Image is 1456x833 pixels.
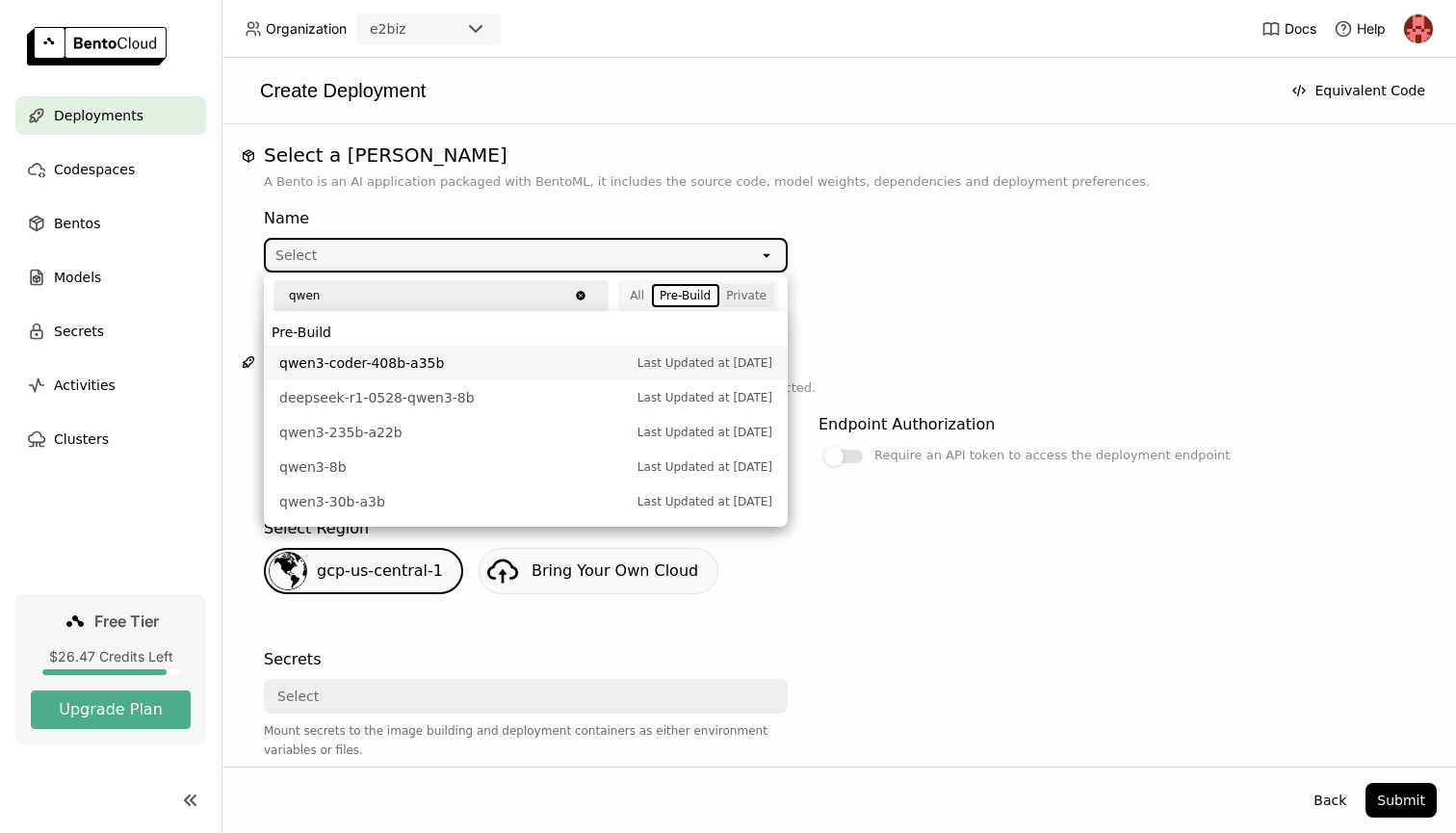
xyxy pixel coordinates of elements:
[264,319,788,346] li: Pre-Build
[637,388,772,407] span: Last Updated at [DATE]
[279,423,628,442] span: qwen3-235b-a22b
[279,388,628,407] span: deepseek-r1-0528-qwen3-8b
[1302,783,1358,818] button: Back
[15,150,206,189] a: Codespaces
[622,284,774,307] div: segmented control
[874,444,1230,467] div: Require an API token to access the deployment endpoint
[31,690,191,729] button: Upgrade Plan
[279,353,628,373] span: qwen3-coder-408b-a35b
[408,20,410,39] input: Selected e2biz.
[1357,20,1386,38] span: Help
[660,288,711,303] div: Pre-Build
[264,648,321,671] div: Secrets
[15,96,206,135] a: Deployments
[27,27,167,65] img: logo
[1285,20,1316,38] span: Docs
[370,19,406,39] div: e2biz
[264,207,788,230] div: Name
[279,492,628,511] span: qwen3-30b-a3b
[15,420,206,458] a: Clusters
[1404,14,1433,43] img: Sebastián Cepeda
[54,428,109,451] span: Clusters
[15,366,206,404] a: Activities
[15,312,206,351] a: Secrets
[264,172,1414,192] p: A Bento is an AI application packaged with BentoML, it includes the source code, model weights, d...
[15,594,206,744] a: Free Tier$26.47 Credits LeftUpgrade Plan
[31,648,191,665] div: $26.47 Credits Left
[264,350,1414,373] h1: Deployment Config
[15,258,206,297] a: Models
[54,320,104,343] span: Secrets
[54,104,143,127] span: Deployments
[759,247,774,263] svg: open
[1261,19,1316,39] a: Docs
[264,378,1414,398] p: BentoML automatically recommends default configuration based on the Bento selected.
[54,266,101,289] span: Models
[54,212,100,235] span: Bentos
[532,561,698,580] span: Bring Your Own Cloud
[819,413,995,436] div: Endpoint Authorization
[54,374,116,397] span: Activities
[266,20,347,38] span: Organization
[264,721,788,760] div: Mount secrets to the image building and deployment containers as either environment variables or ...
[264,143,1414,167] h1: Select a [PERSON_NAME]
[479,548,718,594] a: Bring Your Own Cloud
[54,158,135,181] span: Codespaces
[1365,783,1437,818] button: Submit
[630,288,644,303] div: All
[1280,73,1437,108] button: Equivalent Code
[317,561,443,580] span: gcp-us-central-1
[1334,19,1386,39] div: Help
[637,457,772,477] span: Last Updated at [DATE]
[264,548,463,594] div: gcp-us-central-1
[637,353,772,373] span: Last Updated at [DATE]
[264,517,369,540] div: Select Region
[275,246,317,265] div: Select
[264,311,788,527] ul: Menu
[277,687,319,706] div: Select
[279,457,628,477] span: qwen3-8b
[94,612,159,631] span: Free Tier
[637,423,772,442] span: Last Updated at [DATE]
[637,492,772,511] span: Last Updated at [DATE]
[275,282,568,309] input: Filter...
[15,204,206,243] a: Bentos
[574,289,587,302] svg: Clear value
[241,77,1272,104] div: Create Deployment
[726,288,767,303] div: Private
